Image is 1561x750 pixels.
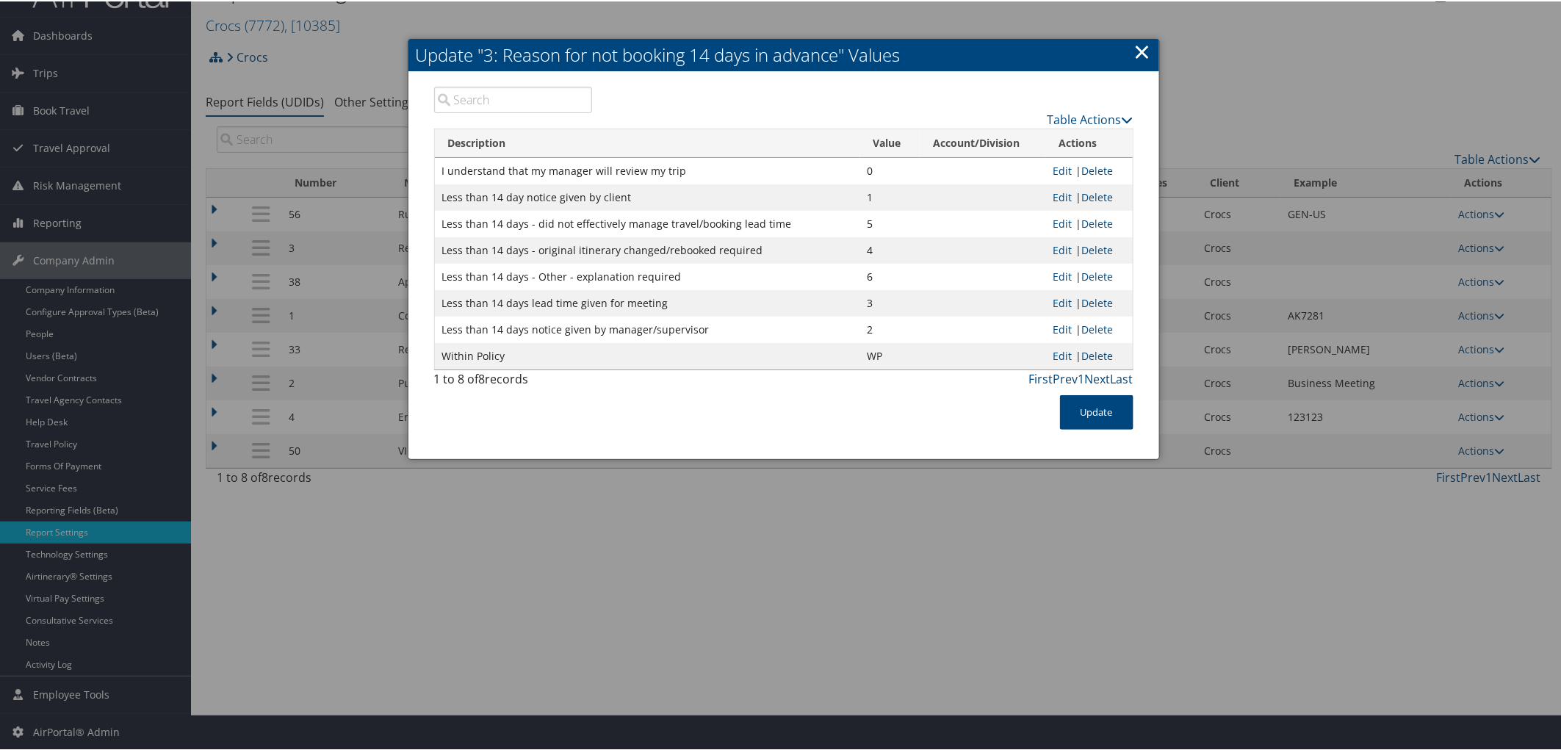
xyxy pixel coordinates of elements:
[1060,394,1133,428] button: Update
[1053,242,1072,256] a: Edit
[1048,110,1133,126] a: Table Actions
[1053,215,1072,229] a: Edit
[1045,289,1133,315] td: |
[434,85,593,112] input: Search
[1053,369,1078,386] a: Prev
[860,209,920,236] td: 5
[1045,128,1133,156] th: Actions
[1029,369,1053,386] a: First
[434,369,593,394] div: 1 to 8 of records
[435,183,860,209] td: Less than 14 day notice given by client
[1081,295,1113,309] a: Delete
[1081,347,1113,361] a: Delete
[860,156,920,183] td: 0
[1045,236,1133,262] td: |
[860,289,920,315] td: 3
[860,342,920,368] td: WP
[860,236,920,262] td: 4
[435,342,860,368] td: Within Policy
[479,369,486,386] span: 8
[408,37,1159,70] h2: Update "3: Reason for not booking 14 days in advance" Values
[435,209,860,236] td: Less than 14 days - did not effectively manage travel/booking lead time
[860,128,920,156] th: Value: activate to sort column ascending
[1045,315,1133,342] td: |
[1081,242,1113,256] a: Delete
[435,236,860,262] td: Less than 14 days - original itinerary changed/rebooked required
[435,289,860,315] td: Less than 14 days lead time given for meeting
[1134,35,1151,65] a: ×
[1053,268,1072,282] a: Edit
[435,156,860,183] td: I understand that my manager will review my trip
[1053,189,1072,203] a: Edit
[1081,162,1113,176] a: Delete
[1053,321,1072,335] a: Edit
[1045,209,1133,236] td: |
[860,183,920,209] td: 1
[1078,369,1085,386] a: 1
[1045,183,1133,209] td: |
[1085,369,1111,386] a: Next
[1081,268,1113,282] a: Delete
[1081,189,1113,203] a: Delete
[1045,156,1133,183] td: |
[860,262,920,289] td: 6
[920,128,1046,156] th: Account/Division: activate to sort column ascending
[1081,321,1113,335] a: Delete
[860,315,920,342] td: 2
[435,262,860,289] td: Less than 14 days - Other - explanation required
[1053,295,1072,309] a: Edit
[1081,215,1113,229] a: Delete
[1053,347,1072,361] a: Edit
[1111,369,1133,386] a: Last
[1045,262,1133,289] td: |
[1053,162,1072,176] a: Edit
[435,315,860,342] td: Less than 14 days notice given by manager/supervisor
[435,128,860,156] th: Description: activate to sort column descending
[1045,342,1133,368] td: |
